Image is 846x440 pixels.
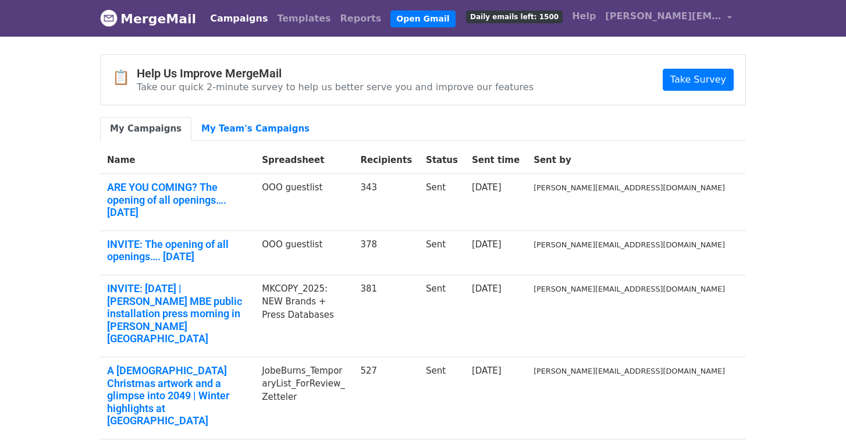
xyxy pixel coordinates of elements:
a: Open Gmail [390,10,455,27]
td: 378 [353,230,419,275]
td: Sent [419,230,465,275]
a: Campaigns [205,7,272,30]
th: Spreadsheet [255,147,353,174]
th: Sent time [465,147,527,174]
small: [PERSON_NAME][EMAIL_ADDRESS][DOMAIN_NAME] [534,285,725,293]
a: Help [567,5,600,28]
h4: Help Us Improve MergeMail [137,66,534,80]
small: [PERSON_NAME][EMAIL_ADDRESS][DOMAIN_NAME] [534,183,725,192]
a: Reports [336,7,386,30]
p: Take our quick 2-minute survey to help us better serve you and improve our features [137,81,534,93]
a: A [DEMOGRAPHIC_DATA] Christmas artwork and a glimpse into 2049 | Winter highlights at [GEOGRAPHIC... [107,364,248,427]
td: 343 [353,174,419,231]
a: Take Survey [663,69,734,91]
span: [PERSON_NAME][EMAIL_ADDRESS][DOMAIN_NAME] [605,9,721,23]
small: [PERSON_NAME][EMAIL_ADDRESS][DOMAIN_NAME] [534,240,725,249]
span: Daily emails left: 1500 [466,10,563,23]
td: 527 [353,357,419,439]
td: Sent [419,174,465,231]
a: MergeMail [100,6,196,31]
td: OOO guestlist [255,174,353,231]
small: [PERSON_NAME][EMAIL_ADDRESS][DOMAIN_NAME] [534,367,725,375]
a: Templates [272,7,335,30]
th: Name [100,147,255,174]
img: MergeMail logo [100,9,118,27]
a: [DATE] [472,182,502,193]
a: INVITE: The opening of all openings…. [DATE] [107,238,248,263]
th: Status [419,147,465,174]
td: Sent [419,275,465,357]
a: [DATE] [472,239,502,250]
a: [PERSON_NAME][EMAIL_ADDRESS][DOMAIN_NAME] [600,5,737,32]
td: JobeBurns_TemporaryList_ForReview_Zetteler [255,357,353,439]
td: MKCOPY_2025: NEW Brands + Press Databases [255,275,353,357]
a: [DATE] [472,366,502,376]
span: 📋 [112,69,137,86]
a: INVITE: [DATE] | [PERSON_NAME] MBE public installation press morning in [PERSON_NAME][GEOGRAPHIC_... [107,282,248,345]
td: Sent [419,357,465,439]
td: 381 [353,275,419,357]
a: ARE YOU COMING? The opening of all openings…. [DATE] [107,181,248,219]
a: My Team's Campaigns [191,117,319,141]
a: Daily emails left: 1500 [461,5,567,28]
a: My Campaigns [100,117,191,141]
th: Sent by [527,147,732,174]
td: OOO guestlist [255,230,353,275]
a: [DATE] [472,283,502,294]
th: Recipients [353,147,419,174]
